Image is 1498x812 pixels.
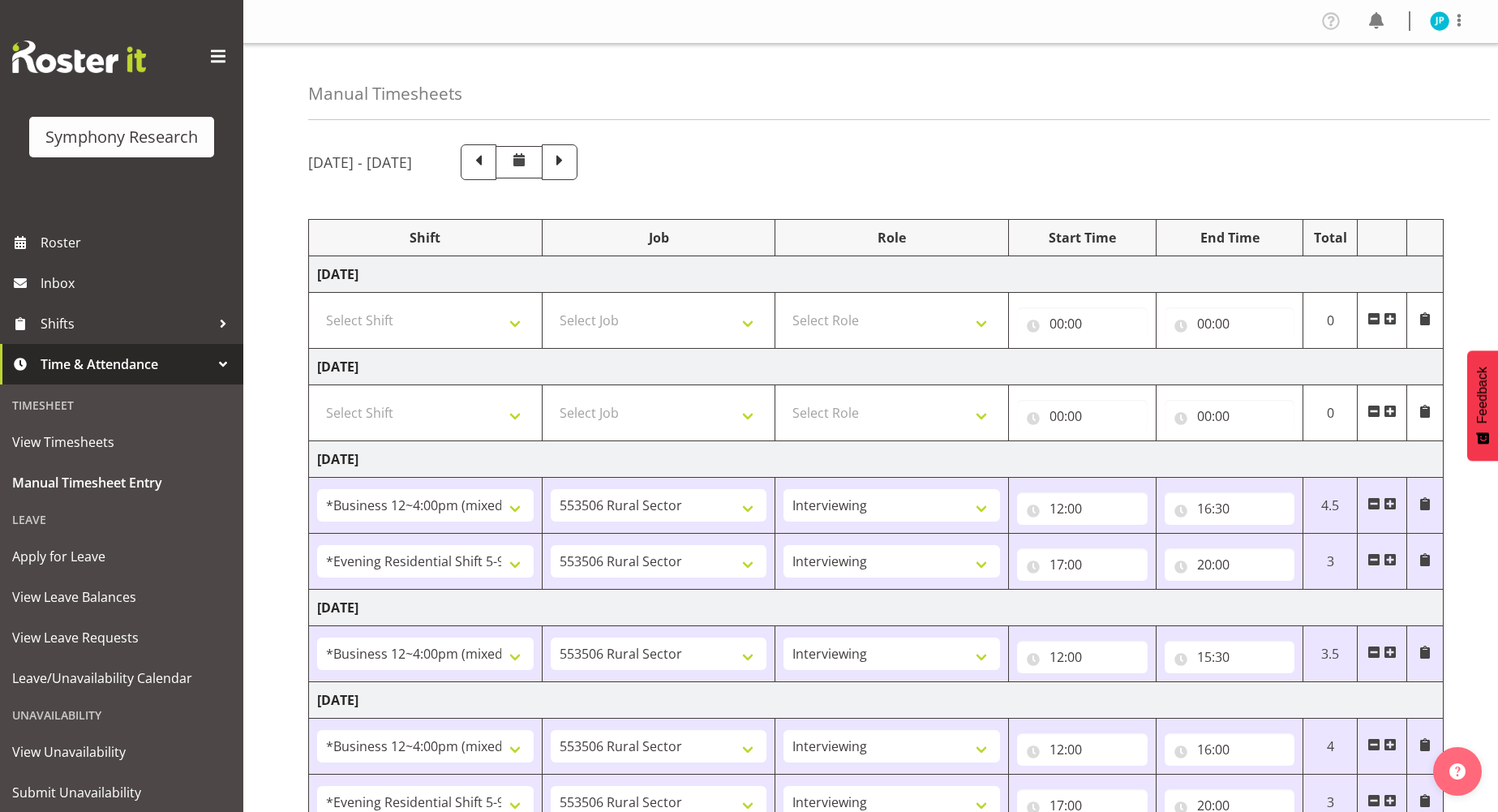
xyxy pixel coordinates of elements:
div: Job [551,228,767,247]
a: Manual Timesheet Entry [4,462,239,503]
div: Timesheet [4,389,239,422]
input: Click to select... [1165,307,1295,340]
span: Time & Attendance [41,352,211,376]
input: Click to select... [1017,733,1148,766]
span: Leave/Unavailability Calendar [12,666,231,690]
input: Click to select... [1165,641,1295,673]
input: Click to select... [1017,641,1148,673]
span: Feedback [1475,367,1490,423]
td: [DATE] [309,682,1444,719]
span: View Timesheets [12,430,231,454]
td: 4.5 [1303,478,1358,534]
input: Click to select... [1165,492,1295,525]
td: 3 [1303,534,1358,590]
div: Total [1311,228,1349,247]
td: 0 [1303,385,1358,441]
td: [DATE] [309,349,1444,385]
td: [DATE] [309,256,1444,293]
a: Leave/Unavailability Calendar [4,658,239,698]
span: View Leave Balances [12,585,231,609]
input: Click to select... [1165,548,1295,581]
button: Feedback - Show survey [1467,350,1498,461]
span: View Unavailability [12,740,231,764]
span: Apply for Leave [12,544,231,569]
input: Click to select... [1017,400,1148,432]
div: Start Time [1017,228,1148,247]
div: Leave [4,503,239,536]
h5: [DATE] - [DATE] [308,153,412,171]
td: [DATE] [309,441,1444,478]
div: Symphony Research [45,125,198,149]
a: View Leave Requests [4,617,239,658]
img: help-xxl-2.png [1449,763,1466,780]
td: 4 [1303,719,1358,775]
div: Role [783,228,1000,247]
span: Submit Unavailability [12,780,231,805]
input: Click to select... [1017,492,1148,525]
input: Click to select... [1017,307,1148,340]
a: View Timesheets [4,422,239,462]
img: Rosterit website logo [12,41,146,73]
h4: Manual Timesheets [308,84,462,103]
a: Apply for Leave [4,536,239,577]
td: [DATE] [309,590,1444,626]
span: Shifts [41,311,211,336]
div: Unavailability [4,698,239,732]
span: Manual Timesheet Entry [12,470,231,495]
span: Inbox [41,271,235,295]
td: 3.5 [1303,626,1358,682]
div: Shift [317,228,534,247]
a: View Unavailability [4,732,239,772]
input: Click to select... [1165,400,1295,432]
input: Click to select... [1017,548,1148,581]
span: View Leave Requests [12,625,231,650]
a: View Leave Balances [4,577,239,617]
td: 0 [1303,293,1358,349]
input: Click to select... [1165,733,1295,766]
div: End Time [1165,228,1295,247]
span: Roster [41,230,235,255]
img: jake-pringle11873.jpg [1430,11,1449,31]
